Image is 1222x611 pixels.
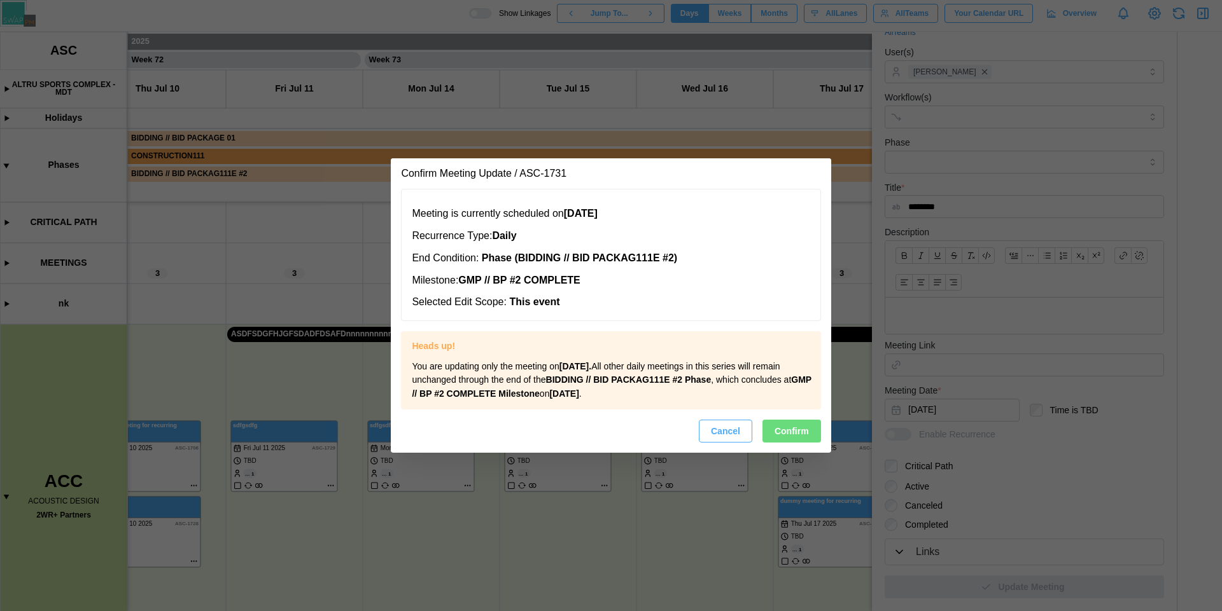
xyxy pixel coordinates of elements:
[564,208,598,219] b: [DATE]
[401,168,566,179] h2: Confirm Meeting Update / ASC-1731
[711,420,740,442] span: Cancel
[412,251,810,266] div: End Condition:
[492,230,516,241] b: Daily
[458,275,580,285] b: GMP // BP #2 COMPLETE
[482,252,677,263] b: Phase (BIDDING // BID PACKAG111E #2)
[412,206,810,222] div: Meeting is currently scheduled on
[412,228,810,244] div: Recurrence Type:
[509,296,559,307] b: This event
[412,340,455,354] span: Heads up!
[775,420,809,442] span: Confirm
[546,374,712,385] b: BIDDING // BID PACKAG111E #2 Phase
[549,388,579,399] b: [DATE]
[412,361,811,399] span: You are updating only the meeting on All other daily meetings in this series will remain unchange...
[412,294,810,310] div: Selected Edit Scope:
[559,361,591,371] b: [DATE].
[412,273,810,289] div: Milestone:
